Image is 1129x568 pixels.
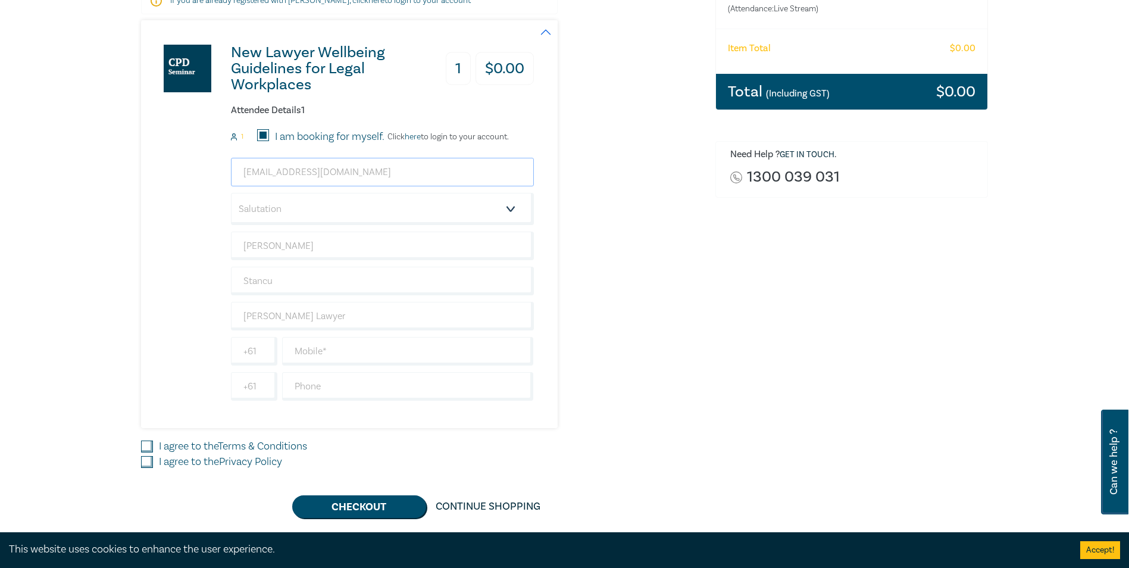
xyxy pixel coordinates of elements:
p: Click to login to your account. [384,132,509,142]
h3: Total [728,84,830,99]
h6: Attendee Details 1 [231,105,534,116]
a: Get in touch [780,149,834,160]
h6: Need Help ? . [730,149,979,161]
h3: $ 0.00 [476,52,534,85]
h3: 1 [446,52,471,85]
button: Checkout [292,495,426,518]
a: here [405,132,421,142]
img: New Lawyer Wellbeing Guidelines for Legal Workplaces [164,45,211,92]
input: First Name* [231,232,534,260]
a: Terms & Conditions [218,439,307,453]
h6: Item Total [728,43,771,54]
input: +61 [231,337,277,366]
a: Continue Shopping [426,495,550,518]
button: Accept cookies [1080,541,1120,559]
input: +61 [231,372,277,401]
small: 1 [241,133,243,141]
small: (Including GST) [766,88,830,99]
input: Mobile* [282,337,534,366]
label: I agree to the [159,439,307,454]
a: 1300 039 031 [747,169,840,185]
label: I agree to the [159,454,282,470]
small: (Attendance: Live Stream ) [728,3,928,15]
h3: New Lawyer Wellbeing Guidelines for Legal Workplaces [231,45,427,93]
h3: $ 0.00 [936,84,975,99]
input: Company [231,302,534,330]
input: Attendee Email* [231,158,534,186]
a: Privacy Policy [219,455,282,469]
input: Phone [282,372,534,401]
h6: $ 0.00 [950,43,975,54]
span: Can we help ? [1108,417,1119,507]
div: This website uses cookies to enhance the user experience. [9,542,1062,557]
input: Last Name* [231,267,534,295]
label: I am booking for myself. [275,129,384,145]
